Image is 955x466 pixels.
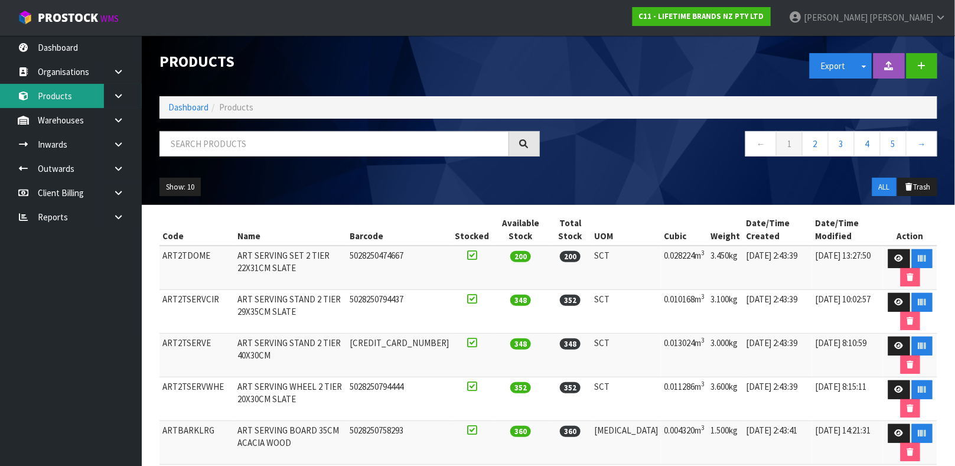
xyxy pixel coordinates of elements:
[708,214,744,246] th: Weight
[744,334,813,377] td: [DATE] 2:43:39
[813,246,884,290] td: [DATE] 13:27:50
[347,421,452,465] td: 5028250758293
[744,290,813,334] td: [DATE] 2:43:39
[702,423,705,432] sup: 3
[661,214,708,246] th: Cubic
[18,10,32,25] img: cube-alt.png
[708,290,744,334] td: 3.100kg
[813,290,884,334] td: [DATE] 10:02:57
[549,214,592,246] th: Total Stock
[452,214,492,246] th: Stocked
[510,295,531,306] span: 348
[347,377,452,421] td: 5028250794444
[234,421,347,465] td: ART SERVING BOARD 35CM ACACIA WOOD
[492,214,549,246] th: Available Stock
[661,334,708,377] td: 0.013024m
[234,334,347,377] td: ART SERVING STAND 2 TIER 40X30CM
[828,131,855,157] a: 3
[708,334,744,377] td: 3.000kg
[592,334,661,377] td: SCT
[510,338,531,350] span: 348
[159,290,234,334] td: ART2TSERVCIR
[347,246,452,290] td: 5028250474667
[592,377,661,421] td: SCT
[854,131,881,157] a: 4
[592,214,661,246] th: UOM
[159,334,234,377] td: ART2TSERVE
[813,214,884,246] th: Date/Time Modified
[813,377,884,421] td: [DATE] 8:15:11
[702,249,705,257] sup: 3
[159,214,234,246] th: Code
[219,102,253,113] span: Products
[510,382,531,393] span: 352
[159,421,234,465] td: ARTBARKLRG
[560,426,581,437] span: 360
[560,338,581,350] span: 348
[744,421,813,465] td: [DATE] 2:43:41
[906,131,937,157] a: →
[702,292,705,301] sup: 3
[38,10,98,25] span: ProStock
[159,53,540,70] h1: Products
[661,246,708,290] td: 0.028224m
[744,246,813,290] td: [DATE] 2:43:39
[661,290,708,334] td: 0.010168m
[639,11,764,21] strong: C11 - LIFETIME BRANDS NZ PTY LTD
[347,290,452,334] td: 5028250794437
[159,246,234,290] td: ART2TDOME
[708,377,744,421] td: 3.600kg
[633,7,771,26] a: C11 - LIFETIME BRANDS NZ PTY LTD
[592,290,661,334] td: SCT
[880,131,907,157] a: 5
[234,290,347,334] td: ART SERVING STAND 2 TIER 29X35CM SLATE
[234,377,347,421] td: ART SERVING WHEEL 2 TIER 20X30CM SLATE
[510,251,531,262] span: 200
[813,421,884,465] td: [DATE] 14:21:31
[869,12,933,23] span: [PERSON_NAME]
[776,131,803,157] a: 1
[100,13,119,24] small: WMS
[347,214,452,246] th: Barcode
[898,178,937,197] button: Trash
[168,102,208,113] a: Dashboard
[708,421,744,465] td: 1.500kg
[702,336,705,344] sup: 3
[661,377,708,421] td: 0.011286m
[804,12,868,23] span: [PERSON_NAME]
[159,377,234,421] td: ART2TSERVWHE
[745,131,777,157] a: ←
[744,377,813,421] td: [DATE] 2:43:39
[802,131,829,157] a: 2
[810,53,857,79] button: Export
[884,214,937,246] th: Action
[159,131,509,157] input: Search products
[234,246,347,290] td: ART SERVING SET 2 TIER 22X31CM SLATE
[558,131,938,160] nav: Page navigation
[347,334,452,377] td: [CREDIT_CARD_NUMBER]
[744,214,813,246] th: Date/Time Created
[560,382,581,393] span: 352
[510,426,531,437] span: 360
[560,295,581,306] span: 352
[813,334,884,377] td: [DATE] 8:10:59
[159,178,201,197] button: Show: 10
[592,246,661,290] td: SCT
[708,246,744,290] td: 3.450kg
[592,421,661,465] td: [MEDICAL_DATA]
[560,251,581,262] span: 200
[234,214,347,246] th: Name
[661,421,708,465] td: 0.004320m
[702,380,705,388] sup: 3
[872,178,897,197] button: ALL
